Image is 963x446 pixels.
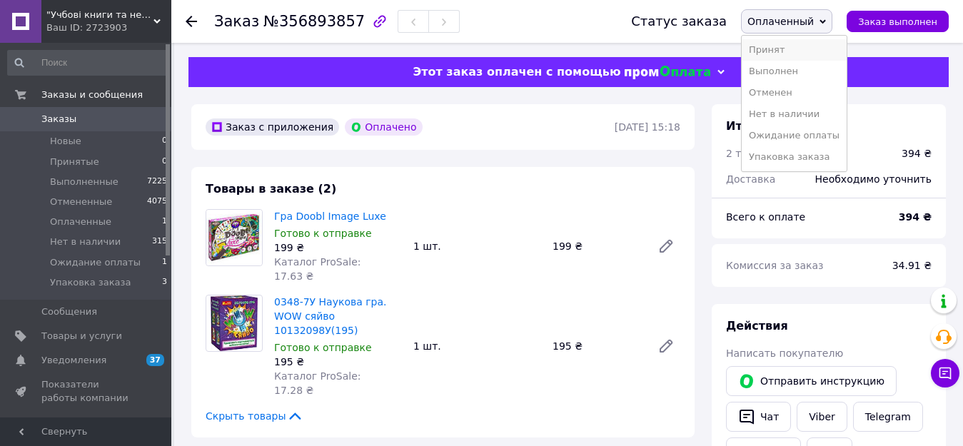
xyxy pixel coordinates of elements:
span: Упаковка заказа [50,276,131,289]
button: Чат с покупателем [931,359,959,387]
span: Доставка [726,173,775,185]
span: Скрыть товары [206,409,303,423]
li: Ожидание оплаты [742,125,847,146]
span: 34.91 ₴ [892,260,932,271]
button: Заказ выполнен [847,11,949,32]
button: Чат [726,402,791,432]
span: Действия [726,319,788,333]
span: Товары в заказе (2) [206,182,336,196]
span: Заказ [214,13,259,30]
div: 195 ₴ [547,336,646,356]
li: Выполнен [742,61,847,82]
span: 4075 [147,196,167,208]
div: Заказ с приложения [206,118,339,136]
span: Заказ выполнен [858,16,937,27]
span: Выполненные [50,176,119,188]
div: 199 ₴ [274,240,402,255]
span: 0 [162,156,167,168]
span: Уведомления [41,354,106,367]
img: Гра Doobl Image Luxe [206,210,262,265]
a: Telegram [853,402,923,432]
span: Сообщения [41,305,97,318]
button: Отправить инструкцию [726,366,897,396]
div: Необходимо уточнить [807,163,940,195]
a: Гра Doobl Image Luxe [274,211,386,222]
span: Каталог ProSale: 17.63 ₴ [274,256,361,282]
span: Оплаченный [747,16,814,27]
span: Оплаченные [50,216,111,228]
span: Показатели работы компании [41,378,132,404]
span: 3 [162,276,167,289]
div: 1 шт. [408,336,547,356]
span: Товары и услуги [41,330,122,343]
span: №356893857 [263,13,365,30]
span: 315 [152,235,167,248]
span: Комиссия за заказ [726,260,824,271]
span: Принятые [50,156,99,168]
li: Отменен [742,82,847,103]
div: Статус заказа [631,14,727,29]
a: Редактировать [652,232,680,260]
span: Ожидание оплаты [50,256,141,269]
span: Отмененные [50,196,112,208]
a: 0348-7У Наукова гра. WOW сяйво 10132098У(195) [274,296,387,336]
a: Viber [797,402,847,432]
span: 37 [146,354,164,366]
span: Нет в наличии [50,235,121,248]
li: Нет в наличии [742,103,847,125]
span: Итого [726,119,764,133]
span: Новые [50,135,81,148]
div: Оплачено [345,118,422,136]
span: Этот заказ оплачен с помощью [413,65,620,78]
div: 199 ₴ [547,236,646,256]
span: 2 товара [726,148,772,159]
span: Заказы и сообщения [41,88,143,101]
time: [DATE] 15:18 [615,121,680,133]
span: 1 [162,256,167,269]
a: Редактировать [652,332,680,360]
div: 195 ₴ [274,355,402,369]
span: Каталог ProSale: 17.28 ₴ [274,370,361,396]
span: "Учбові книги та не тільки" [46,9,153,21]
li: Упаковка заказа [742,146,847,168]
div: Ваш ID: 2723903 [46,21,171,34]
img: evopay logo [625,66,710,79]
div: 394 ₴ [902,146,932,161]
span: Написать покупателю [726,348,843,359]
span: 7225 [147,176,167,188]
span: 0 [162,135,167,148]
span: Заказы [41,113,76,126]
div: 1 шт. [408,236,547,256]
span: Всего к оплате [726,211,805,223]
span: Готово к отправке [274,228,372,239]
span: Готово к отправке [274,342,372,353]
b: 394 ₴ [899,211,932,223]
li: Принят [742,39,847,61]
div: Вернуться назад [186,14,197,29]
span: 1 [162,216,167,228]
input: Поиск [7,50,168,76]
img: 0348-7У Наукова гра. WOW сяйво 10132098У(195) [211,295,258,351]
span: Панель управления [41,416,132,442]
